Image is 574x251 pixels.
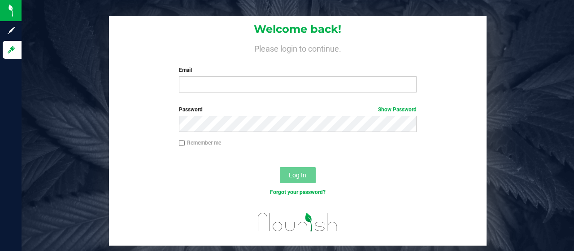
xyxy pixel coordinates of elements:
[280,167,316,183] button: Log In
[109,23,486,35] h1: Welcome back!
[179,106,203,113] span: Password
[289,172,306,179] span: Log In
[7,26,16,35] inline-svg: Sign up
[179,140,185,146] input: Remember me
[179,139,221,147] label: Remember me
[251,206,345,238] img: flourish_logo.svg
[109,43,486,53] h4: Please login to continue.
[270,189,326,195] a: Forgot your password?
[378,106,417,113] a: Show Password
[7,45,16,54] inline-svg: Log in
[179,66,417,74] label: Email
